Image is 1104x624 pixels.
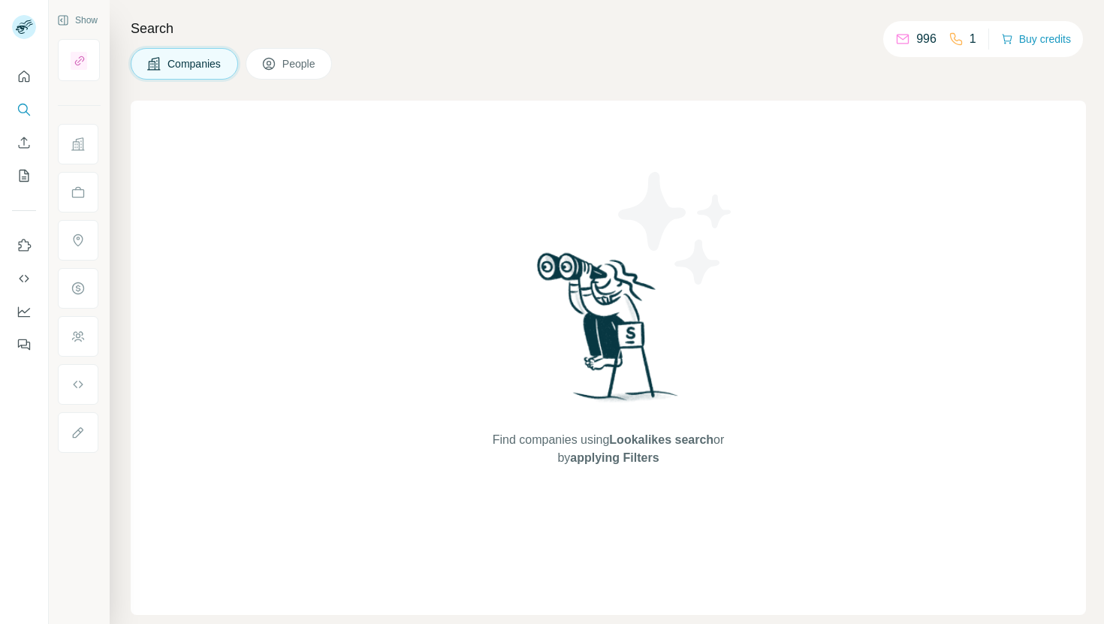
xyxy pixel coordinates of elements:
[12,129,36,156] button: Enrich CSV
[12,162,36,189] button: My lists
[970,30,976,48] p: 1
[131,18,1086,39] h4: Search
[47,9,108,32] button: Show
[12,298,36,325] button: Dashboard
[1001,29,1071,50] button: Buy credits
[12,96,36,123] button: Search
[530,249,686,416] img: Surfe Illustration - Woman searching with binoculars
[12,63,36,90] button: Quick start
[609,433,713,446] span: Lookalikes search
[916,30,937,48] p: 996
[12,232,36,259] button: Use Surfe on LinkedIn
[570,451,659,464] span: applying Filters
[12,265,36,292] button: Use Surfe API
[167,56,222,71] span: Companies
[12,331,36,358] button: Feedback
[282,56,317,71] span: People
[608,161,744,296] img: Surfe Illustration - Stars
[488,431,728,467] span: Find companies using or by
